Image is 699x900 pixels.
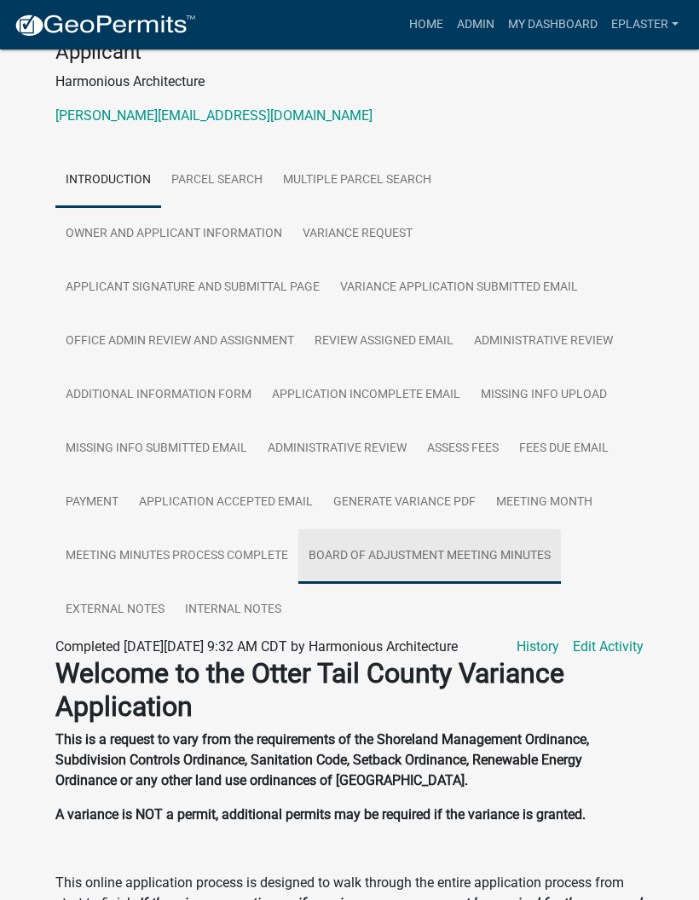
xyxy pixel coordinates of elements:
a: Board of Adjustment Meeting Minutes [298,529,561,584]
strong: Welcome to the Otter Tail County Variance Application [55,657,564,722]
a: Meeting Minutes Process Complete [55,529,298,584]
a: Owner and Applicant Information [55,207,292,262]
a: Edit Activity [573,637,644,657]
h4: Applicant [55,40,644,65]
a: Missing Info Upload [471,368,617,423]
a: Variance Request [292,207,423,262]
a: My Dashboard [501,9,604,41]
a: Missing Info Submitted Email [55,422,257,476]
a: Meeting Month [486,476,603,530]
a: Office Admin Review and Assignment [55,314,304,369]
strong: This is a request to vary from the requirements of the Shoreland Management Ordinance, Subdivisio... [55,731,589,788]
a: Application Incomplete Email [262,368,471,423]
p: Harmonious Architecture [55,72,644,92]
a: Administrative Review [464,314,623,369]
a: Home [402,9,450,41]
strong: A variance is NOT a permit, additional permits may be required if the variance is granted. [55,806,586,822]
a: Variance Application Submitted Email [330,261,588,315]
a: Applicant Signature and Submittal Page [55,261,330,315]
a: Parcel search [161,153,273,208]
span: Completed [DATE][DATE] 9:32 AM CDT by Harmonious Architecture [55,638,458,655]
a: Generate Variance PDF [323,476,486,530]
a: Internal Notes [175,583,292,637]
a: Administrative Review [257,422,417,476]
a: eplaster [604,9,685,41]
a: Introduction [55,153,161,208]
a: Fees Due Email [509,422,619,476]
a: Multiple Parcel Search [273,153,442,208]
a: [PERSON_NAME][EMAIL_ADDRESS][DOMAIN_NAME] [55,107,373,124]
a: Additional Information Form [55,368,262,423]
a: Admin [450,9,501,41]
a: Review Assigned Email [304,314,464,369]
a: Assess Fees [417,422,509,476]
a: Application Accepted Email [129,476,323,530]
a: History [517,637,559,657]
a: Payment [55,476,129,530]
a: External Notes [55,583,175,637]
